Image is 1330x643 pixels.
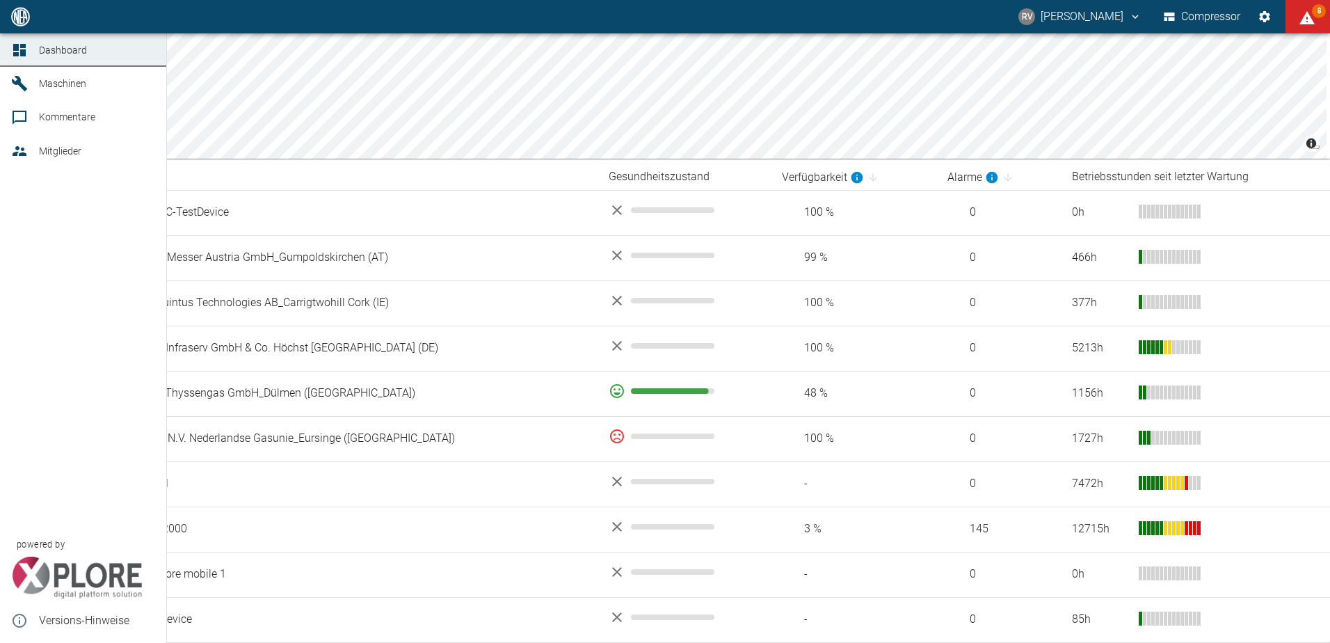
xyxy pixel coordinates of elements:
button: Einstellungen [1252,4,1277,29]
span: Kommentare [39,111,95,122]
span: Mitglieder [39,145,81,157]
div: No data [609,518,760,535]
td: 02.2294_V7_Messer Austria GmbH_Gumpoldskirchen (AT) [93,235,598,280]
img: logo [10,7,31,26]
span: 100 % [782,205,925,221]
td: 20.00006_Quintus Technologies AB_Carrigtwohill Cork (IE) [93,280,598,326]
div: 0 % [609,428,760,445]
span: 0 [947,476,1050,492]
span: Dashboard [39,45,87,56]
td: Extruder WP1 [93,461,598,507]
span: 0 [947,295,1050,311]
a: new /machines [144,79,155,90]
span: 145 [947,521,1050,537]
div: No data [609,564,760,580]
span: 100 % [782,295,925,311]
span: 0 [947,612,1050,628]
td: 909000886_ N.V. Nederlandse Gasunie_Eursinge ([GEOGRAPHIC_DATA]) [93,416,598,461]
td: NEAC_Test Device [93,597,598,642]
td: 20.00011/1_Infraserv GmbH & Co. Höchst [GEOGRAPHIC_DATA] (DE) [93,326,598,371]
span: Maschinen [39,78,86,89]
div: No data [609,609,760,626]
div: 7472 h [1072,476,1128,492]
span: Versions-Hinweise [39,612,155,629]
span: 100 % [782,340,925,356]
td: 000_SimonAC-TestDevice [93,190,598,235]
span: powered by [17,538,65,551]
div: No data [609,338,760,354]
td: Mixaco CM 2000 [93,507,598,552]
button: Compressor [1161,4,1244,29]
div: 1156 h [1072,386,1128,402]
div: 466 h [1072,250,1128,266]
div: No data [609,247,760,264]
span: - [782,612,925,628]
span: 0 [947,386,1050,402]
div: 0 h [1072,566,1128,582]
span: 0 [947,566,1050,582]
th: Betriebsstunden seit letzter Wartung [1061,164,1330,190]
div: 93 % [609,383,760,399]
span: 0 [947,431,1050,447]
td: NEA SEA Xplore mobile 1 [93,552,598,597]
div: 0 h [1072,205,1128,221]
div: No data [609,202,760,219]
span: - [782,566,925,582]
div: 12715 h [1072,521,1128,537]
div: 377 h [1072,295,1128,311]
div: berechnet für die letzten 7 Tage [782,169,864,186]
div: 1727 h [1072,431,1128,447]
img: Xplore Logo [11,557,143,598]
span: 0 [947,340,1050,356]
div: RV [1018,8,1035,25]
div: No data [609,473,760,490]
span: - [782,476,925,492]
th: Gesundheitszustand [598,164,771,190]
div: berechnet für die letzten 7 Tage [947,169,999,186]
span: 0 [947,250,1050,266]
td: 909000631_Thyssengas GmbH_Dülmen ([GEOGRAPHIC_DATA]) [93,371,598,416]
button: robert.vanlienen@neac.de [1016,4,1144,29]
span: 0 [947,205,1050,221]
span: 8 [1312,4,1326,18]
div: No data [609,292,760,309]
div: 5213 h [1072,340,1128,356]
span: 99 % [782,250,925,266]
span: 48 % [782,386,925,402]
span: 3 % [782,521,925,537]
span: 100 % [782,431,925,447]
div: 85 h [1072,612,1128,628]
